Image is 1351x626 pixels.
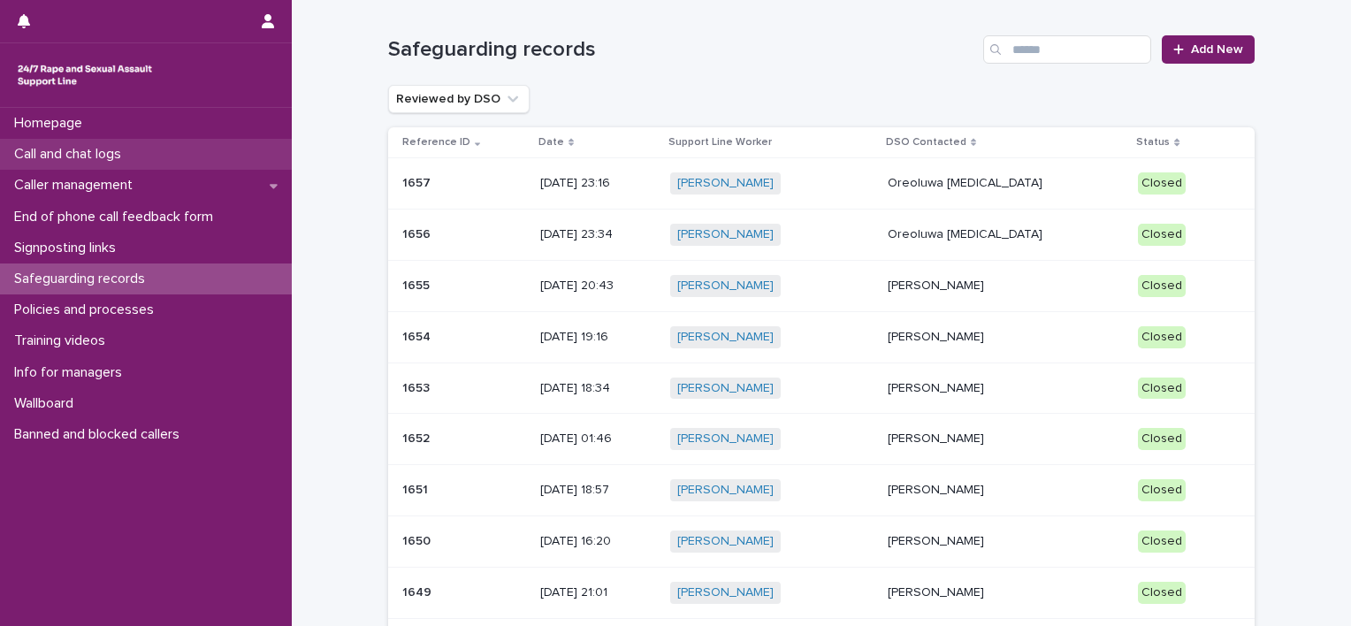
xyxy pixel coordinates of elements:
p: Support Line Worker [668,133,772,152]
tr: 16511651 [DATE] 18:57[PERSON_NAME] [PERSON_NAME]Closed [388,465,1255,516]
p: [DATE] 18:34 [540,381,656,396]
p: 1654 [402,326,434,345]
a: [PERSON_NAME] [677,483,774,498]
tr: 16541654 [DATE] 19:16[PERSON_NAME] [PERSON_NAME]Closed [388,311,1255,363]
h1: Safeguarding records [388,37,976,63]
p: [PERSON_NAME] [888,330,1124,345]
tr: 16551655 [DATE] 20:43[PERSON_NAME] [PERSON_NAME]Closed [388,260,1255,311]
p: Training videos [7,332,119,349]
p: [DATE] 16:20 [540,534,656,549]
p: [DATE] 21:01 [540,585,656,600]
p: Call and chat logs [7,146,135,163]
p: [PERSON_NAME] [888,483,1124,498]
a: [PERSON_NAME] [677,279,774,294]
input: Search [983,35,1151,64]
p: 1655 [402,275,433,294]
p: Info for managers [7,364,136,381]
p: [PERSON_NAME] [888,431,1124,447]
p: Date [538,133,564,152]
p: 1652 [402,428,433,447]
p: Reference ID [402,133,470,152]
div: Closed [1138,224,1186,246]
p: Caller management [7,177,147,194]
tr: 16531653 [DATE] 18:34[PERSON_NAME] [PERSON_NAME]Closed [388,363,1255,414]
tr: 16491649 [DATE] 21:01[PERSON_NAME] [PERSON_NAME]Closed [388,567,1255,618]
p: [PERSON_NAME] [888,534,1124,549]
p: End of phone call feedback form [7,209,227,225]
div: Closed [1138,582,1186,604]
p: 1650 [402,531,434,549]
p: 1656 [402,224,434,242]
tr: 16521652 [DATE] 01:46[PERSON_NAME] [PERSON_NAME]Closed [388,414,1255,465]
div: Closed [1138,531,1186,553]
tr: 16501650 [DATE] 16:20[PERSON_NAME] [PERSON_NAME]Closed [388,515,1255,567]
a: [PERSON_NAME] [677,534,774,549]
p: Policies and processes [7,302,168,318]
button: Reviewed by DSO [388,85,530,113]
p: 1649 [402,582,435,600]
a: [PERSON_NAME] [677,227,774,242]
p: [DATE] 19:16 [540,330,656,345]
a: [PERSON_NAME] [677,585,774,600]
p: Banned and blocked callers [7,426,194,443]
p: [DATE] 23:34 [540,227,656,242]
tr: 16571657 [DATE] 23:16[PERSON_NAME] Oreoluwa [MEDICAL_DATA]Closed [388,158,1255,210]
p: [DATE] 23:16 [540,176,656,191]
p: Safeguarding records [7,271,159,287]
p: DSO Contacted [886,133,966,152]
a: [PERSON_NAME] [677,176,774,191]
p: Homepage [7,115,96,132]
tr: 16561656 [DATE] 23:34[PERSON_NAME] Oreoluwa [MEDICAL_DATA]Closed [388,210,1255,261]
p: Wallboard [7,395,88,412]
a: [PERSON_NAME] [677,431,774,447]
p: [PERSON_NAME] [888,279,1124,294]
p: 1651 [402,479,431,498]
div: Closed [1138,275,1186,297]
p: [DATE] 20:43 [540,279,656,294]
div: Closed [1138,428,1186,450]
p: Oreoluwa [MEDICAL_DATA] [888,176,1124,191]
p: Oreoluwa [MEDICAL_DATA] [888,227,1124,242]
div: Closed [1138,378,1186,400]
p: 1653 [402,378,433,396]
p: Signposting links [7,240,130,256]
a: [PERSON_NAME] [677,381,774,396]
p: [DATE] 18:57 [540,483,656,498]
img: rhQMoQhaT3yELyF149Cw [14,57,156,93]
p: [PERSON_NAME] [888,585,1124,600]
span: Add New [1191,43,1243,56]
a: [PERSON_NAME] [677,330,774,345]
p: 1657 [402,172,434,191]
p: [PERSON_NAME] [888,381,1124,396]
div: Closed [1138,326,1186,348]
div: Closed [1138,479,1186,501]
div: Closed [1138,172,1186,195]
a: Add New [1162,35,1255,64]
p: Status [1136,133,1170,152]
p: [DATE] 01:46 [540,431,656,447]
